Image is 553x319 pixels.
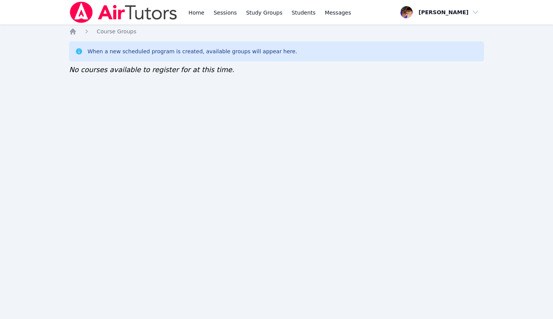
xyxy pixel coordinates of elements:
span: Messages [325,9,351,16]
div: When a new scheduled program is created, available groups will appear here. [87,48,297,55]
nav: Breadcrumb [69,28,484,35]
a: Course Groups [97,28,136,35]
span: No courses available to register for at this time. [69,66,234,74]
img: Air Tutors [69,2,178,23]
